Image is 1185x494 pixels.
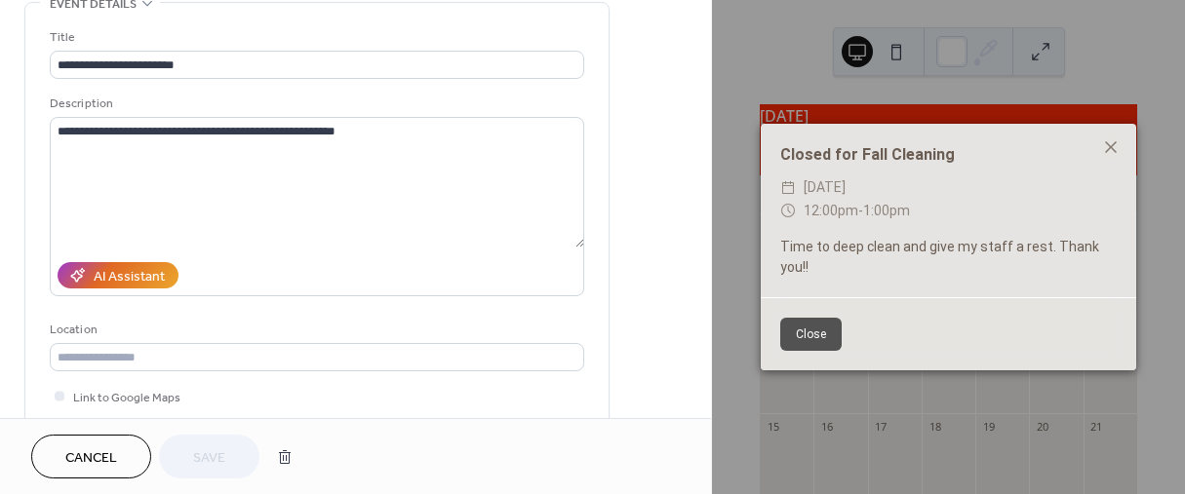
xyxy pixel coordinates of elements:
button: Cancel [31,435,151,478]
span: 12:00pm [804,203,858,218]
div: ​ [780,200,796,223]
div: Closed for Fall Cleaning [761,143,1136,167]
span: [DATE] [804,176,846,200]
div: Time to deep clean and give my staff a rest. Thank you!! [761,237,1136,278]
span: Cancel [65,448,117,469]
span: Link to Google Maps [73,388,180,408]
div: ​ [780,176,796,200]
div: AI Assistant [94,267,165,287]
span: - [858,203,863,218]
div: Location [50,320,580,340]
button: AI Assistant [58,262,178,288]
div: Title [50,27,580,48]
button: Close [780,318,842,351]
span: 1:00pm [863,203,910,218]
div: Description [50,94,580,114]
